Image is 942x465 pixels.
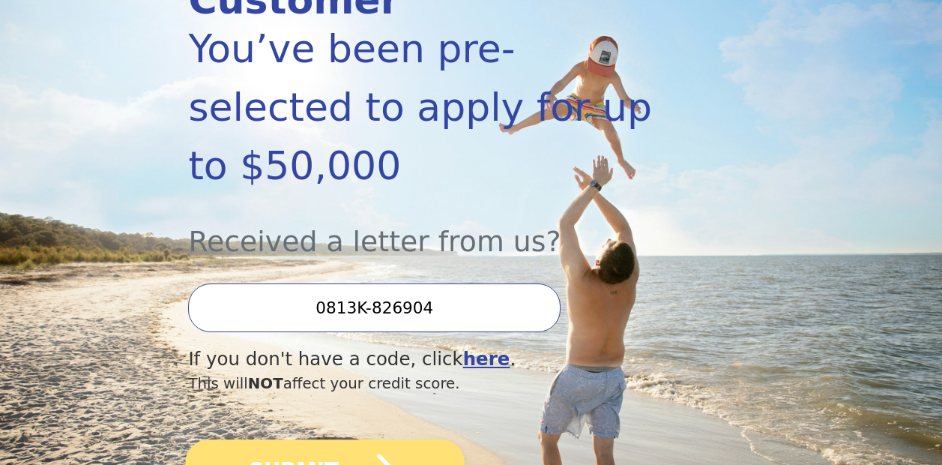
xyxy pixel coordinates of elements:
[188,283,561,332] input: Enter your Offer Code:
[188,346,668,373] div: If you don't have a code, click .
[188,195,668,263] div: Received a letter from us?
[188,19,668,195] div: You’ve been pre-selected to apply for up to $50,000
[463,348,510,370] a: here
[188,373,668,395] div: This will affect your credit score.
[248,375,283,392] span: NOT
